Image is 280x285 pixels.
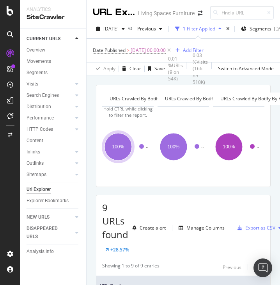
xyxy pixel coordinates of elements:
span: [DATE] 00:00:00 [131,45,166,56]
button: Create alert [129,222,166,234]
div: 0.01 % URLs ( 9 on 54K ) [168,55,183,82]
div: Movements [27,57,51,66]
span: Segments [250,25,271,32]
button: 1 Filter Applied [172,23,225,35]
span: Date Published [93,47,126,53]
div: Export as CSV [245,224,275,231]
a: Distribution [27,103,73,111]
a: Url Explorer [27,185,81,194]
svg: A chart. [102,113,152,181]
button: Previous [223,262,241,272]
div: SiteCrawler [27,13,80,22]
button: [DATE] [93,23,128,35]
div: Outlinks [27,159,44,167]
div: Previous [223,264,241,271]
div: Url Explorer [27,185,51,194]
button: Save [145,62,165,75]
div: +28.57% [110,246,129,253]
div: Create alert [140,224,166,231]
a: Segments [27,69,81,77]
span: Hold CTRL while clicking to filter the report. [103,106,152,118]
button: Add Filter [172,46,204,55]
a: DISAPPEARED URLS [27,224,73,241]
div: NEW URLS [27,213,50,221]
a: Content [27,137,81,145]
div: Sitemaps [27,171,46,179]
span: URLs Crawled By Botify By pagetype [110,95,188,102]
text: .. [201,144,204,149]
a: Explorer Bookmarks [27,197,81,205]
span: Previous [134,25,156,32]
text: .. [257,144,259,149]
span: 2025 Sep. 29th [103,25,119,32]
div: Overview [27,46,45,54]
button: Clear [119,62,141,75]
text: 100% [112,144,124,150]
div: Segments [27,69,48,77]
a: Analysis Info [27,248,81,256]
div: 1 Filter Applied [183,25,215,32]
a: Sitemaps [27,171,73,179]
button: Export as CSV [234,222,275,234]
button: Manage Columns [175,223,225,233]
a: Inlinks [27,148,73,156]
div: times [225,25,231,33]
div: Save [154,65,165,72]
div: Living Spaces Furniture [138,9,195,17]
div: HTTP Codes [27,125,53,134]
a: Search Engines [27,91,73,100]
a: HTTP Codes [27,125,73,134]
div: Apply [103,65,115,72]
a: Performance [27,114,73,122]
span: > [127,47,129,53]
button: Switch to Advanced Mode [215,62,274,75]
a: CURRENT URLS [27,35,73,43]
span: vs [128,25,134,31]
div: Open Intercom Messenger [253,258,272,277]
div: CURRENT URLS [27,35,60,43]
div: Clear [129,65,141,72]
div: URL Explorer [93,6,135,19]
div: Distribution [27,103,51,111]
div: Switch to Advanced Mode [218,65,274,72]
div: Search Engines [27,91,59,100]
div: Explorer Bookmarks [27,197,69,205]
h4: URLs Crawled By Botify By pagetype_categories [163,93,280,105]
a: Outlinks [27,159,73,167]
div: Inlinks [27,148,40,156]
div: Visits [27,80,38,88]
button: Previous [134,23,165,35]
span: URLs Crawled By Botify By pagetype_categories [165,95,268,102]
button: Apply [93,62,115,75]
div: Manage Columns [186,224,225,231]
a: NEW URLS [27,213,73,221]
a: Visits [27,80,73,88]
div: Showing 1 to 9 of 9 entries [102,262,159,272]
div: Add Filter [183,47,204,53]
h4: URLs Crawled By Botify By pagetype [108,93,200,105]
text: .. [146,144,149,149]
div: Analysis Info [27,248,54,256]
svg: A chart. [213,113,262,181]
text: 100% [223,144,235,150]
a: Movements [27,57,81,66]
span: 9 URLs found [102,201,128,241]
input: Find a URL [210,6,274,20]
text: 100% [167,144,179,150]
div: Performance [27,114,54,122]
div: Content [27,137,43,145]
a: Overview [27,46,81,54]
svg: A chart. [158,113,207,181]
div: arrow-right-arrow-left [198,11,202,16]
div: 0.03 % Visits ( 166 on 510K ) [193,52,208,85]
div: DISAPPEARED URLS [27,224,66,241]
div: Analytics [27,6,80,13]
